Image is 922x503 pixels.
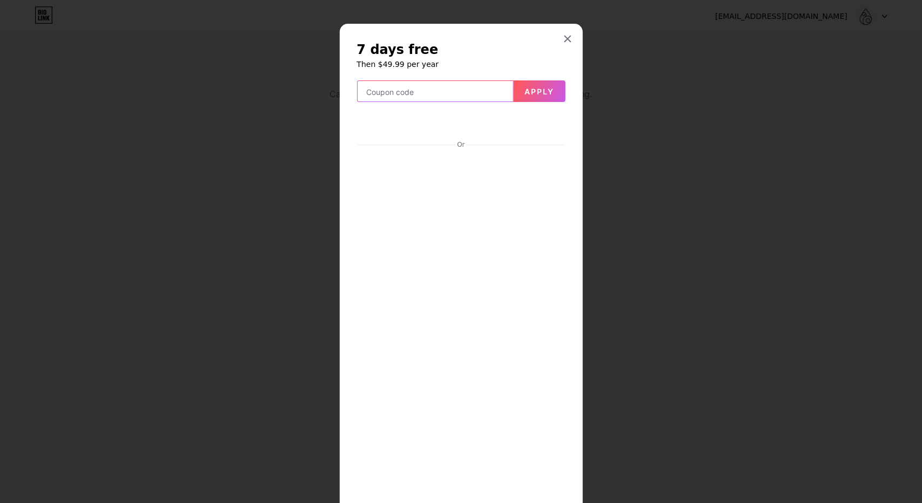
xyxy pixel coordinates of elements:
[455,140,467,149] div: Or
[357,59,566,70] h6: Then $49.99 per year
[514,80,566,102] button: Apply
[358,111,565,137] iframe: Secure payment button frame
[358,81,513,103] input: Coupon code
[357,41,439,58] span: 7 days free
[524,87,554,96] span: Apply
